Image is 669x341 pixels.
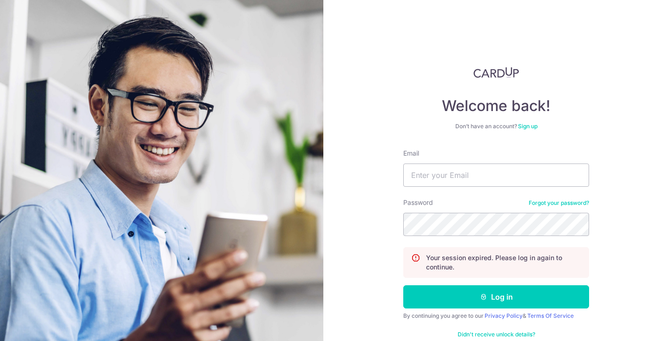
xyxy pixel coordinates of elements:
a: Terms Of Service [527,312,574,319]
a: Sign up [518,123,538,130]
input: Enter your Email [403,164,589,187]
label: Password [403,198,433,207]
label: Email [403,149,419,158]
div: By continuing you agree to our & [403,312,589,320]
p: Your session expired. Please log in again to continue. [426,253,581,272]
h4: Welcome back! [403,97,589,115]
div: Don’t have an account? [403,123,589,130]
img: CardUp Logo [473,67,519,78]
a: Privacy Policy [485,312,523,319]
a: Didn't receive unlock details? [458,331,535,338]
a: Forgot your password? [529,199,589,207]
button: Log in [403,285,589,308]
